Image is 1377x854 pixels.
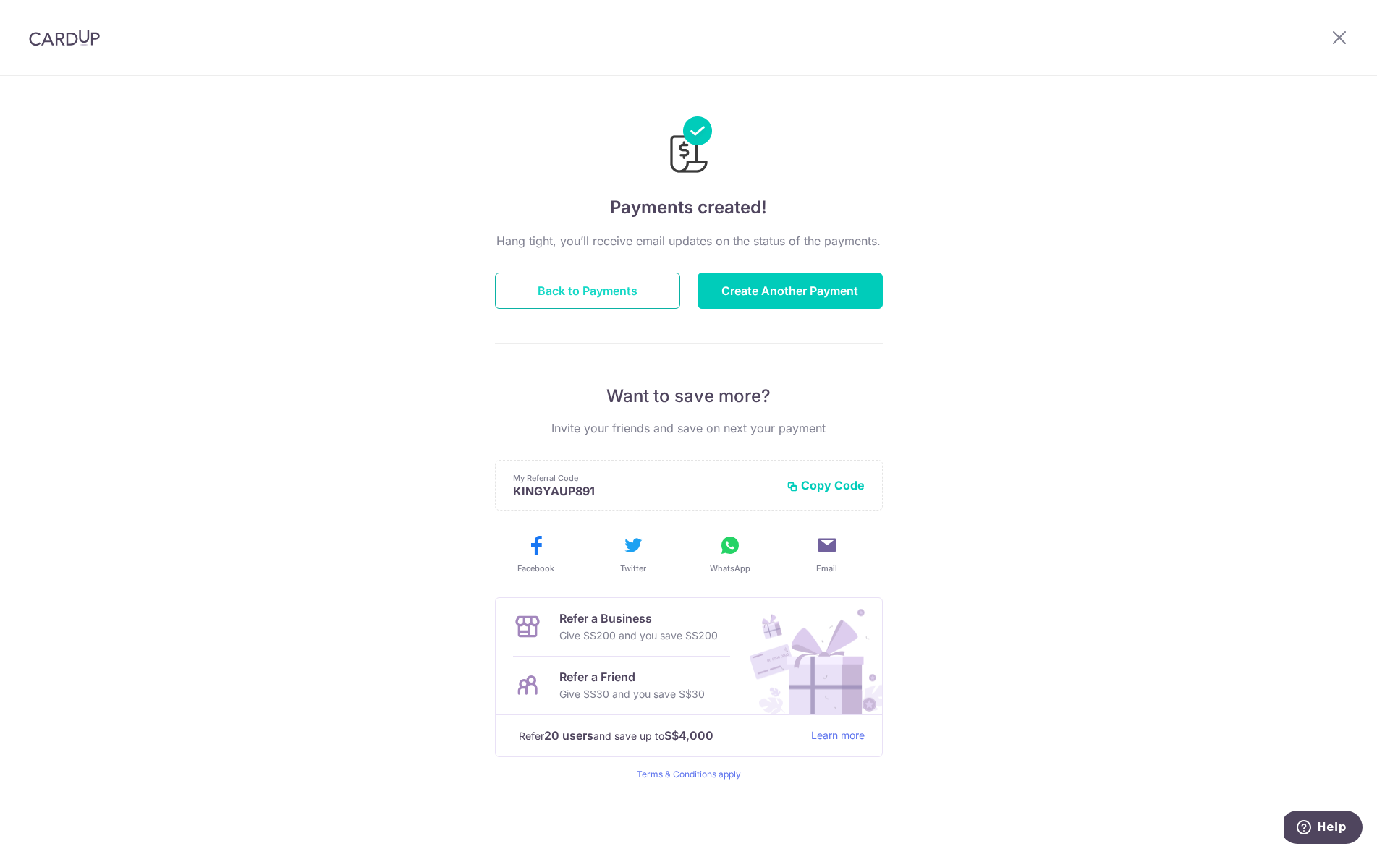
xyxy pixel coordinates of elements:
span: Twitter [620,563,646,574]
button: Create Another Payment [698,273,883,309]
p: Refer a Business [559,610,718,627]
strong: 20 users [544,727,593,744]
span: Facebook [517,563,554,574]
p: Give S$30 and you save S$30 [559,686,705,703]
a: Learn more [811,727,865,745]
button: Back to Payments [495,273,680,309]
span: Email [816,563,837,574]
p: Want to save more? [495,385,883,408]
p: Invite your friends and save on next your payment [495,419,883,437]
p: Give S$200 and you save S$200 [559,627,718,644]
a: Terms & Conditions apply [637,769,741,780]
p: Refer a Friend [559,668,705,686]
img: Payments [666,116,712,177]
span: WhatsApp [710,563,750,574]
button: Copy Code [787,478,865,492]
button: WhatsApp [687,534,773,574]
strong: S$4,000 [664,727,713,744]
button: Email [784,534,870,574]
h4: Payments created! [495,195,883,221]
p: My Referral Code [513,472,775,484]
button: Facebook [493,534,579,574]
p: Hang tight, you’ll receive email updates on the status of the payments. [495,232,883,249]
img: Refer [736,598,882,714]
p: Refer and save up to [519,727,800,745]
img: CardUp [29,29,100,46]
p: KINGYAUP891 [513,484,775,498]
button: Twitter [590,534,676,574]
iframe: Opens a widget where you can find more information [1284,811,1363,847]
